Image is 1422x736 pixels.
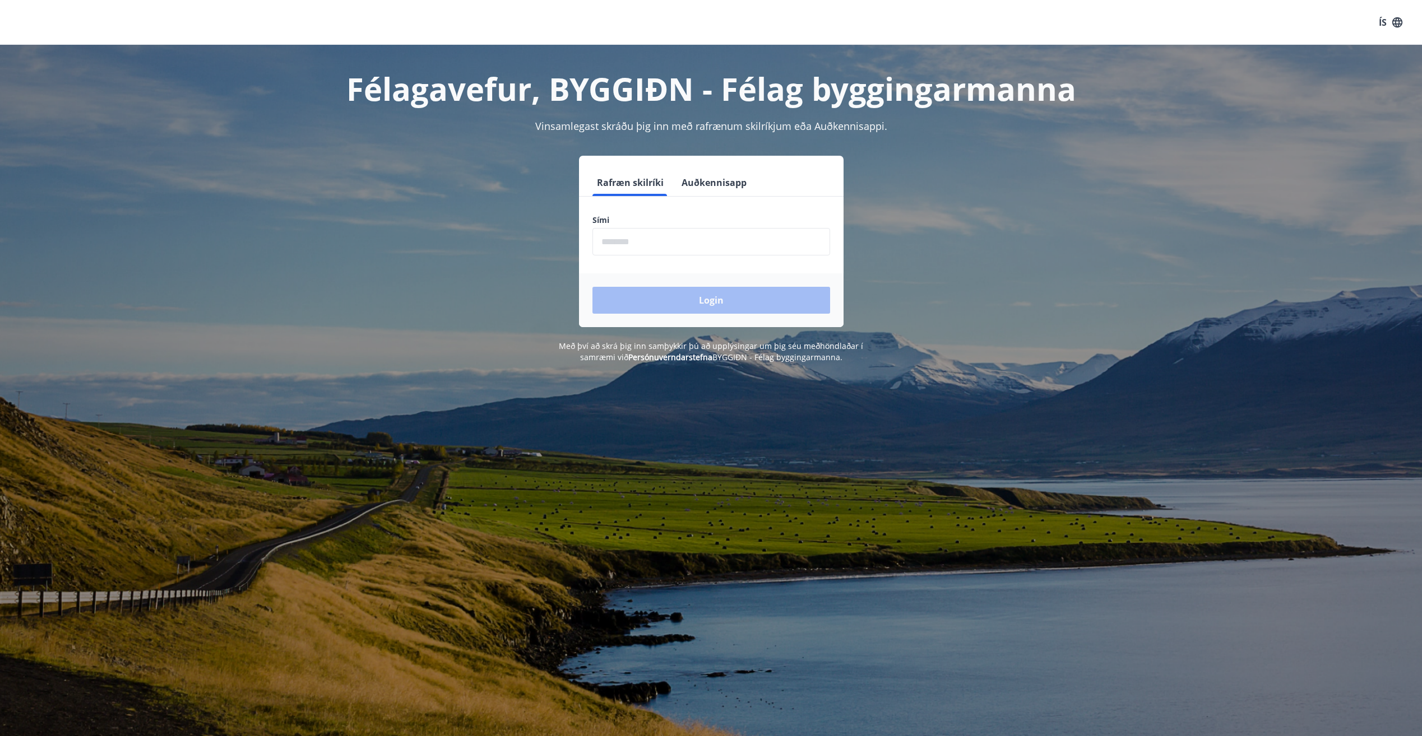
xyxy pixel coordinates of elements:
h1: Félagavefur, BYGGIÐN - Félag byggingarmanna [321,67,1101,110]
span: Vinsamlegast skráðu þig inn með rafrænum skilríkjum eða Auðkennisappi. [535,119,887,133]
button: Rafræn skilríki [592,169,668,196]
button: Auðkennisapp [677,169,751,196]
button: ÍS [1373,12,1409,32]
a: Persónuverndarstefna [628,352,712,362]
label: Sími [592,215,830,226]
span: Með því að skrá þig inn samþykkir þú að upplýsingar um þig séu meðhöndlaðar í samræmi við BYGGIÐN... [559,341,863,362]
